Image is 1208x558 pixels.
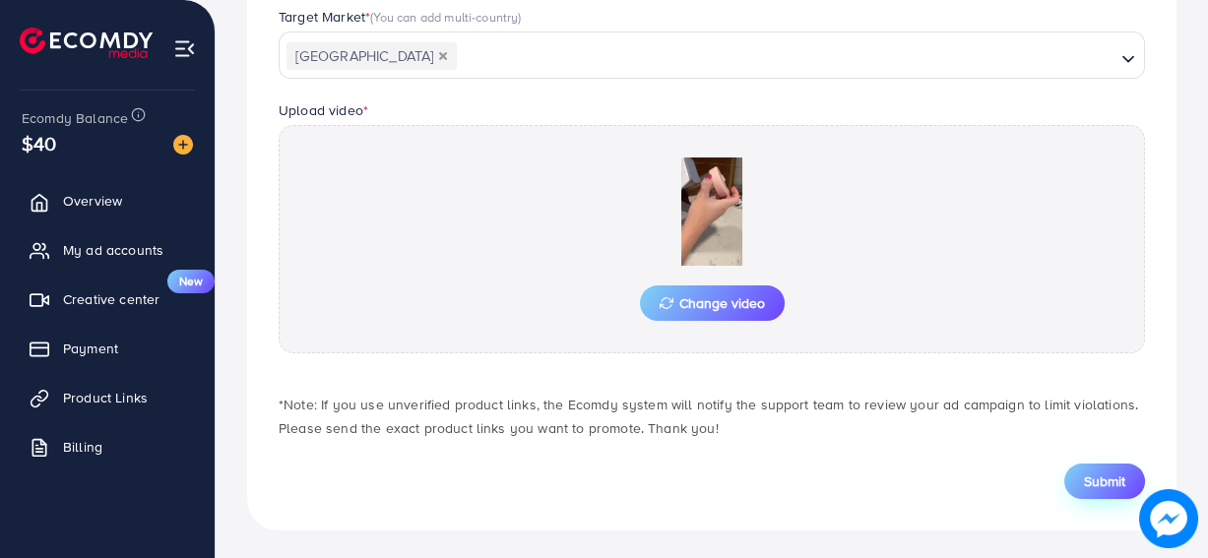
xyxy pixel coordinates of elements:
span: $40 [22,129,56,157]
a: My ad accounts [15,230,200,270]
a: Billing [15,427,200,466]
button: Deselect Pakistan [438,51,448,61]
span: [GEOGRAPHIC_DATA] [286,42,457,70]
img: image [1139,489,1198,548]
a: Creative centerNew [15,279,200,319]
span: New [167,270,215,293]
span: Payment [63,339,118,358]
span: Creative center [63,289,159,309]
span: Product Links [63,388,148,407]
div: Search for option [279,31,1145,79]
span: Change video [660,296,765,310]
label: Target Market [279,7,522,27]
a: Overview [15,181,200,220]
img: logo [20,28,153,58]
span: Ecomdy Balance [22,108,128,128]
a: Payment [15,329,200,368]
button: Submit [1064,464,1145,499]
img: menu [173,37,196,60]
span: (You can add multi-country) [370,8,521,26]
img: image [173,135,193,155]
p: *Note: If you use unverified product links, the Ecomdy system will notify the support team to rev... [279,393,1145,440]
span: Billing [63,437,102,457]
img: Preview Image [613,157,810,266]
span: Overview [63,191,122,211]
span: My ad accounts [63,240,163,260]
button: Change video [640,285,785,321]
a: Product Links [15,378,200,417]
input: Search for option [459,41,1113,72]
span: Submit [1084,471,1125,491]
label: Upload video [279,100,368,120]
